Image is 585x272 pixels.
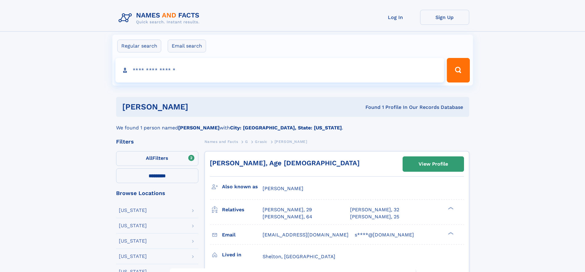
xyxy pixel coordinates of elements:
[116,190,198,196] div: Browse Locations
[116,117,469,132] div: We found 1 person named with .
[119,223,147,228] div: [US_STATE]
[263,254,335,259] span: Shelton, [GEOGRAPHIC_DATA]
[222,250,263,260] h3: Lived in
[116,10,205,26] img: Logo Names and Facts
[222,230,263,240] h3: Email
[245,138,248,145] a: G
[116,139,198,144] div: Filters
[116,151,198,166] label: Filters
[255,140,267,144] span: Grasic
[119,254,147,259] div: [US_STATE]
[146,155,152,161] span: All
[419,157,448,171] div: View Profile
[277,104,463,111] div: Found 1 Profile In Our Records Database
[222,205,263,215] h3: Relatives
[168,40,206,52] label: Email search
[403,157,464,171] a: View Profile
[210,159,360,167] a: [PERSON_NAME], Age [DEMOGRAPHIC_DATA]
[447,206,454,210] div: ❯
[447,58,470,82] button: Search Button
[178,125,220,131] b: [PERSON_NAME]
[117,40,161,52] label: Regular search
[119,208,147,213] div: [US_STATE]
[350,213,399,220] a: [PERSON_NAME], 25
[263,206,312,213] a: [PERSON_NAME], 29
[371,10,420,25] a: Log In
[350,206,399,213] a: [PERSON_NAME], 32
[222,182,263,192] h3: Also known as
[275,140,307,144] span: [PERSON_NAME]
[230,125,342,131] b: City: [GEOGRAPHIC_DATA], State: [US_STATE]
[420,10,469,25] a: Sign Up
[245,140,248,144] span: G
[263,232,349,238] span: [EMAIL_ADDRESS][DOMAIN_NAME]
[263,186,303,191] span: [PERSON_NAME]
[263,213,312,220] a: [PERSON_NAME], 64
[122,103,277,111] h1: [PERSON_NAME]
[119,239,147,243] div: [US_STATE]
[205,138,238,145] a: Names and Facts
[115,58,444,82] input: search input
[255,138,267,145] a: Grasic
[447,231,454,235] div: ❯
